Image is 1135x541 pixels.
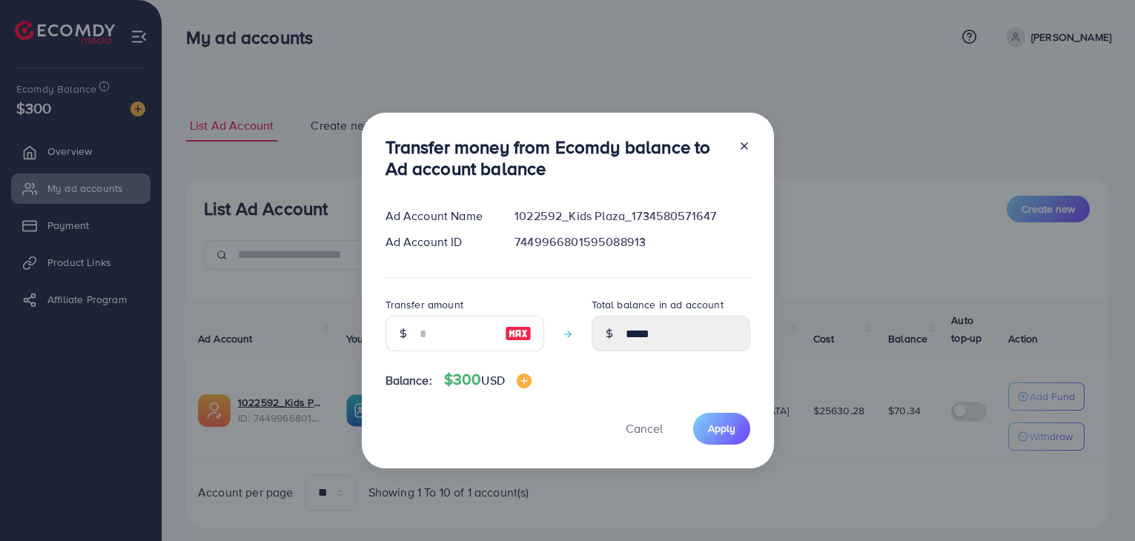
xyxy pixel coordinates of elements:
img: image [517,374,532,388]
button: Cancel [607,413,681,445]
div: Ad Account Name [374,208,503,225]
h4: $300 [444,371,532,389]
iframe: Chat [1072,474,1124,530]
span: Balance: [385,372,432,389]
label: Total balance in ad account [592,297,724,312]
span: USD [481,372,504,388]
div: 1022592_Kids Plaza_1734580571647 [503,208,761,225]
span: Apply [708,421,735,436]
img: image [505,325,532,342]
label: Transfer amount [385,297,463,312]
div: Ad Account ID [374,233,503,250]
span: Cancel [626,420,663,437]
button: Apply [693,413,750,445]
div: 7449966801595088913 [503,233,761,250]
h3: Transfer money from Ecomdy balance to Ad account balance [385,136,727,179]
